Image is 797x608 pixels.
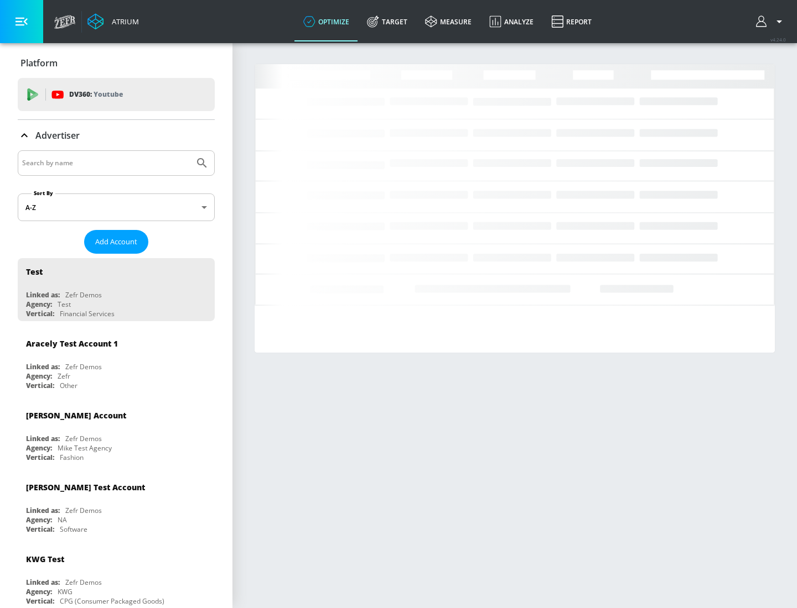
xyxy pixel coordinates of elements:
div: CPG (Consumer Packaged Goods) [60,596,164,606]
div: Fashion [60,453,84,462]
div: Agency: [26,371,52,381]
a: Target [358,2,416,41]
a: Atrium [87,13,139,30]
div: Zefr Demos [65,578,102,587]
div: Other [60,381,77,390]
div: Vertical: [26,381,54,390]
div: Zefr Demos [65,362,102,371]
div: Zefr Demos [65,434,102,443]
div: Linked as: [26,290,60,300]
div: NA [58,515,67,525]
span: Add Account [95,235,137,248]
a: measure [416,2,480,41]
div: Platform [18,48,215,78]
p: Youtube [94,88,123,100]
div: Agency: [26,443,52,453]
div: Atrium [107,17,139,27]
div: Aracely Test Account 1 [26,338,118,349]
div: [PERSON_NAME] AccountLinked as:Zefr DemosAgency:Mike Test AgencyVertical:Fashion [18,402,215,465]
button: Add Account [84,230,148,254]
a: Report [542,2,601,41]
div: [PERSON_NAME] Test AccountLinked as:Zefr DemosAgency:NAVertical:Software [18,474,215,537]
span: v 4.24.0 [770,36,786,43]
div: Aracely Test Account 1Linked as:Zefr DemosAgency:ZefrVertical:Other [18,330,215,393]
div: Agency: [26,515,52,525]
div: [PERSON_NAME] Test Account [26,482,145,492]
div: A-Z [18,193,215,221]
div: Vertical: [26,525,54,534]
div: TestLinked as:Zefr DemosAgency:TestVertical:Financial Services [18,258,215,321]
div: Linked as: [26,362,60,371]
div: Agency: [26,300,52,309]
div: [PERSON_NAME] Account [26,410,126,421]
div: KWG Test [26,554,64,564]
div: Linked as: [26,578,60,587]
label: Sort By [32,190,55,197]
div: Vertical: [26,596,54,606]
div: KWG [58,587,73,596]
input: Search by name [22,156,190,170]
div: Software [60,525,87,534]
div: Test [58,300,71,309]
div: Vertical: [26,453,54,462]
div: Zefr Demos [65,290,102,300]
div: Linked as: [26,434,60,443]
div: Linked as: [26,506,60,515]
div: Test [26,266,43,277]
p: DV360: [69,88,123,101]
div: Vertical: [26,309,54,318]
p: Advertiser [35,129,80,141]
a: optimize [294,2,358,41]
p: Platform [20,57,58,69]
div: Agency: [26,587,52,596]
a: Analyze [480,2,542,41]
div: Mike Test Agency [58,443,112,453]
div: Zefr [58,371,70,381]
div: Zefr Demos [65,506,102,515]
div: Advertiser [18,120,215,151]
div: DV360: Youtube [18,78,215,111]
div: Financial Services [60,309,115,318]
